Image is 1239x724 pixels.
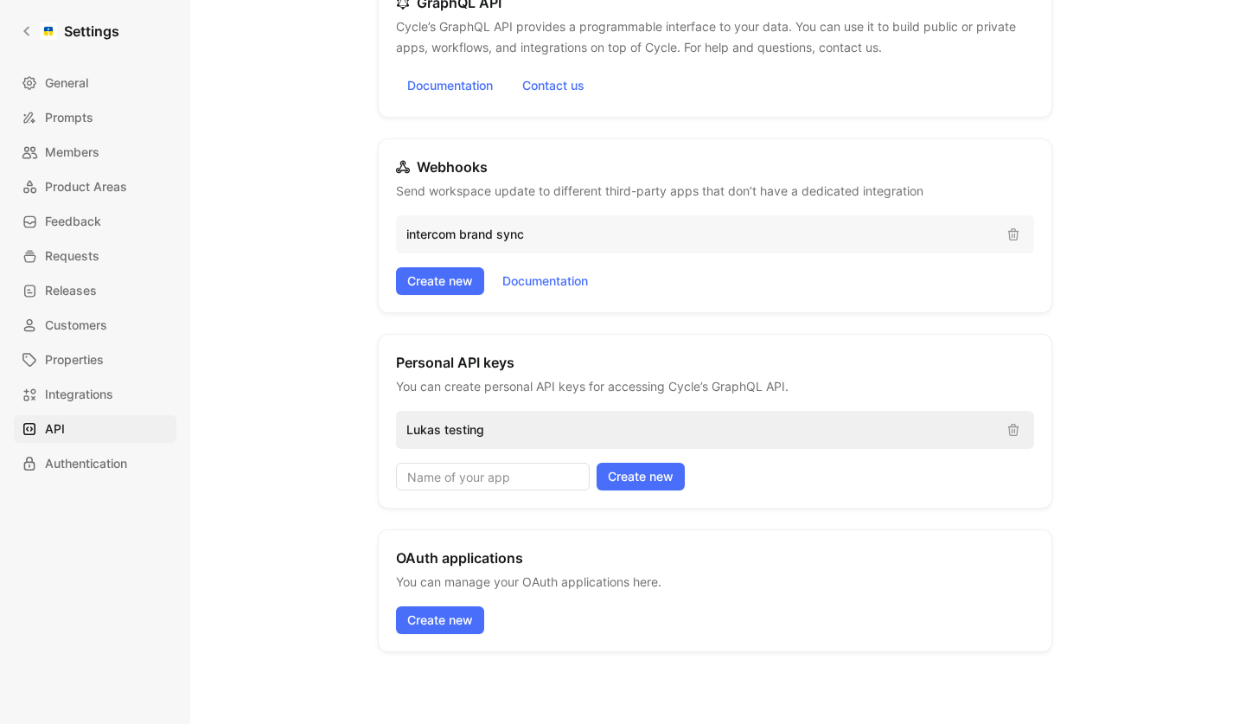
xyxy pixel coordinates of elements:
p: Lukas testing [406,420,993,440]
span: Product Areas [45,176,127,197]
span: Releases [45,280,97,301]
a: Releases [14,277,176,304]
p: intercom brand sync [406,224,993,245]
button: Create new [396,267,484,295]
span: Create new [608,466,674,487]
span: Properties [45,349,104,370]
button: Create new [597,463,685,490]
a: API [14,415,176,443]
p: Send workspace update to different third-party apps that don’t have a dedicated integration [396,181,923,202]
a: Members [14,138,176,166]
a: Customers [14,311,176,339]
span: Authentication [45,453,127,474]
span: Prompts [45,107,93,128]
span: Integrations [45,384,113,405]
button: Contact us [511,72,596,99]
a: Integrations [14,381,176,408]
a: Product Areas [14,173,176,201]
span: Create new [407,610,473,631]
h2: OAuth applications [396,548,523,568]
button: Create new [396,606,484,634]
a: Feedback [14,208,176,235]
input: Name of your app [396,463,590,490]
h2: Personal API keys [396,352,514,373]
a: Documentation [491,267,599,295]
span: Feedback [45,211,101,232]
p: You can create personal API keys for accessing Cycle’s GraphQL API. [396,376,789,397]
span: Create new [407,271,473,292]
a: Properties [14,346,176,374]
p: Cycle’s GraphQL API provides a programmable interface to your data. You can use it to build publi... [396,16,1034,58]
a: Documentation [396,72,504,99]
span: Customers [45,315,107,336]
a: Requests [14,242,176,270]
a: Authentication [14,450,176,477]
span: General [45,73,88,93]
p: You can manage your OAuth applications here. [396,572,661,593]
a: General [14,69,176,97]
span: Requests [45,246,99,266]
span: Members [45,142,99,163]
a: Prompts [14,104,176,131]
span: API [45,419,65,439]
h2: Webhooks [396,157,488,177]
h1: Settings [64,21,119,42]
a: Settings [14,14,126,48]
span: Contact us [522,75,584,96]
